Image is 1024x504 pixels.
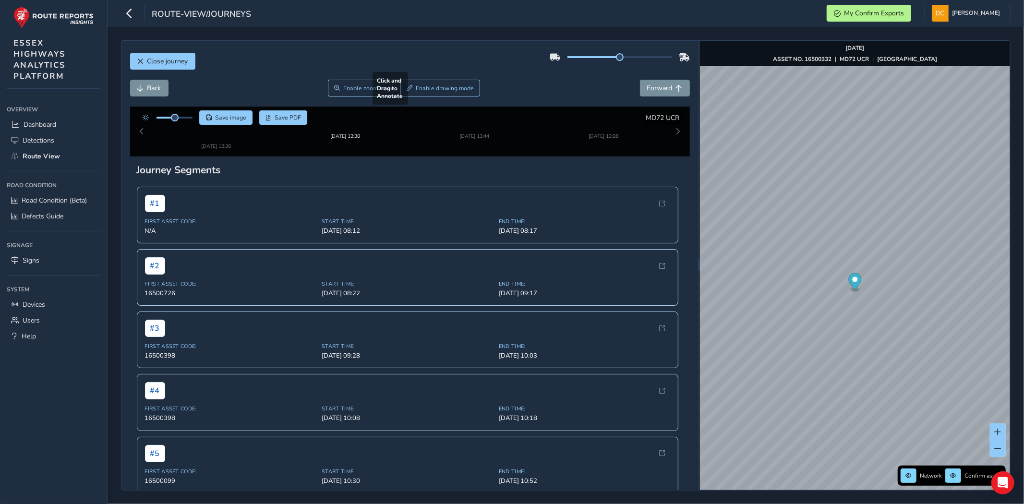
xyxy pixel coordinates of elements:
div: Map marker [849,273,862,293]
span: Devices [23,300,45,309]
div: Open Intercom Messenger [991,471,1014,494]
span: [DATE] 10:30 [322,468,493,477]
strong: ASSET NO. 16500332 [773,55,831,63]
span: 16500099 [145,468,316,477]
span: Save image [215,114,246,121]
a: Users [7,312,100,328]
span: # 3 [145,311,165,328]
span: Save PDF [275,114,301,121]
span: Network [920,472,942,480]
a: Detections [7,132,100,148]
span: Road Condition (Beta) [22,196,87,205]
span: Detections [23,136,54,145]
button: Close journey [130,53,195,70]
span: [DATE] 08:17 [499,218,670,227]
button: Draw [400,80,481,96]
div: | | [773,55,937,63]
span: Start Time: [322,334,493,341]
a: Dashboard [7,117,100,132]
span: # 5 [145,436,165,454]
span: Close journey [147,57,188,66]
strong: [DATE] [846,44,865,52]
span: [DATE] 08:22 [322,280,493,289]
img: diamond-layout [932,5,949,22]
span: End Time: [499,397,670,404]
span: [PERSON_NAME] [952,5,1000,22]
span: [DATE] 09:17 [499,280,670,289]
span: First Asset Code: [145,459,316,467]
button: Forward [640,80,690,96]
div: [DATE] 13:28 [574,130,633,137]
span: Enable drawing mode [416,84,474,92]
span: Signs [23,256,39,265]
span: 16500398 [145,406,316,414]
span: End Time: [499,459,670,467]
a: Road Condition (Beta) [7,192,100,208]
strong: MD72 UCR [840,55,869,63]
span: Start Time: [322,397,493,404]
span: Enable zoom mode [343,84,394,92]
span: ESSEX HIGHWAYS ANALYTICS PLATFORM [13,37,66,82]
span: End Time: [499,334,670,341]
span: [DATE] 10:18 [499,406,670,414]
img: rr logo [13,7,94,28]
span: 16500398 [145,343,316,351]
span: Route View [23,152,60,161]
span: MD72 UCR [646,113,680,122]
img: Thumbnail frame [187,121,245,130]
span: # 2 [145,249,165,266]
span: First Asset Code: [145,209,316,216]
button: [PERSON_NAME] [932,5,1003,22]
button: Zoom [328,80,400,96]
span: [DATE] 09:28 [322,343,493,351]
span: First Asset Code: [145,272,316,279]
span: Start Time: [322,209,493,216]
span: My Confirm Exports [844,9,904,18]
span: Forward [647,84,673,93]
a: Route View [7,148,100,164]
span: End Time: [499,272,670,279]
span: Help [22,332,36,341]
span: [DATE] 10:52 [499,468,670,477]
button: My Confirm Exports [827,5,911,22]
span: route-view/journeys [152,8,251,22]
div: [DATE] 13:44 [445,130,504,137]
span: [DATE] 10:08 [322,406,493,414]
span: Users [23,316,40,325]
span: Start Time: [322,272,493,279]
button: Back [130,80,169,96]
div: Road Condition [7,178,100,192]
span: [DATE] 08:12 [322,218,493,227]
span: Confirm assets [964,472,1003,480]
button: Save [199,110,253,125]
span: Dashboard [24,120,56,129]
div: Journey Segments [137,155,683,168]
div: [DATE] 12:30 [187,130,245,137]
span: # 1 [145,186,165,204]
span: N/A [145,218,316,227]
strong: [GEOGRAPHIC_DATA] [877,55,937,63]
a: Help [7,328,100,344]
span: [DATE] 10:03 [499,343,670,351]
span: First Asset Code: [145,397,316,404]
img: Thumbnail frame [445,121,504,130]
span: Back [147,84,161,93]
span: End Time: [499,209,670,216]
span: Start Time: [322,459,493,467]
div: System [7,282,100,297]
button: PDF [259,110,308,125]
span: # 4 [145,374,165,391]
img: Thumbnail frame [574,121,633,130]
a: Signs [7,252,100,268]
span: First Asset Code: [145,334,316,341]
div: Signage [7,238,100,252]
img: Thumbnail frame [316,121,374,130]
span: 16500726 [145,280,316,289]
a: Devices [7,297,100,312]
div: Overview [7,102,100,117]
span: Defects Guide [22,212,63,221]
div: [DATE] 12:30 [316,130,374,137]
a: Defects Guide [7,208,100,224]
